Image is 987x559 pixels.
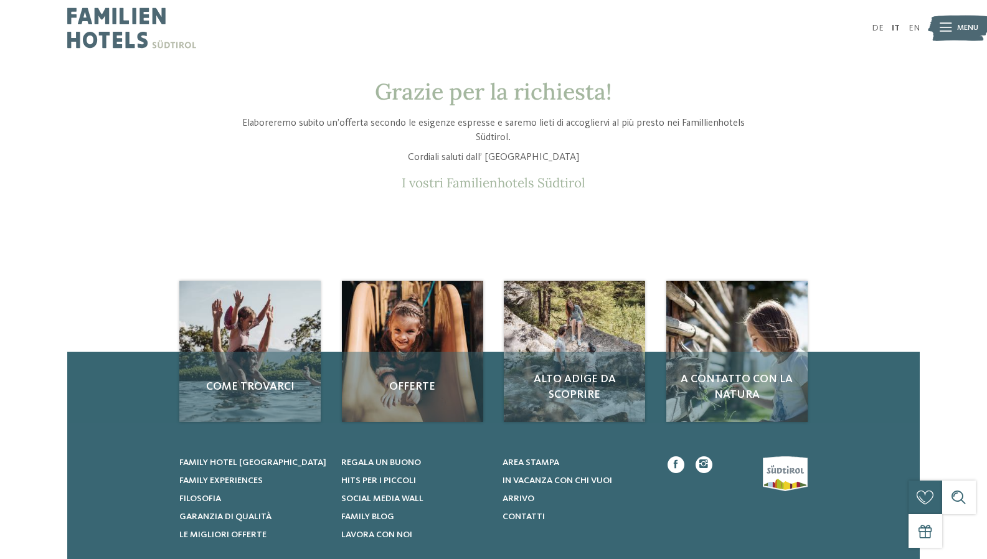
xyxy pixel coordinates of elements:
a: Filosofia [179,492,327,505]
p: Cordiali saluti dall’ [GEOGRAPHIC_DATA] [227,151,760,165]
a: Arrivo [503,492,650,505]
a: IT [892,24,900,32]
span: Family experiences [179,476,263,485]
a: Family hotel [GEOGRAPHIC_DATA] [179,456,327,469]
span: Alto Adige da scoprire [515,372,634,403]
a: Area stampa [503,456,650,469]
a: Richiesta Come trovarci [179,281,321,422]
a: Richiesta Offerte [342,281,483,422]
span: Family hotel [GEOGRAPHIC_DATA] [179,458,326,467]
a: Social Media Wall [341,492,489,505]
span: A contatto con la natura [678,372,796,403]
span: Social Media Wall [341,494,423,503]
a: Regala un buono [341,456,489,469]
a: DE [872,24,884,32]
span: Arrivo [503,494,534,503]
span: In vacanza con chi vuoi [503,476,612,485]
span: Hits per i piccoli [341,476,416,485]
a: Family Blog [341,510,489,523]
p: I vostri Familienhotels Südtirol [227,176,760,191]
span: Menu [957,22,978,34]
a: Richiesta A contatto con la natura [666,281,808,422]
a: Hits per i piccoli [341,474,489,487]
img: Richiesta [179,281,321,422]
span: Lavora con noi [341,530,412,539]
img: Richiesta [342,281,483,422]
span: Filosofia [179,494,221,503]
a: Le migliori offerte [179,528,327,541]
img: Richiesta [504,281,645,422]
a: In vacanza con chi vuoi [503,474,650,487]
span: Grazie per la richiesta! [375,77,612,106]
span: Contatti [503,512,545,521]
img: Richiesta [666,281,808,422]
span: Family Blog [341,512,394,521]
span: Le migliori offerte [179,530,267,539]
a: Lavora con noi [341,528,489,541]
span: Offerte [353,379,472,395]
a: EN [909,24,920,32]
a: Contatti [503,510,650,523]
span: Area stampa [503,458,559,467]
p: Elaboreremo subito un’offerta secondo le esigenze espresse e saremo lieti di accogliervi al più p... [227,116,760,144]
a: Richiesta Alto Adige da scoprire [504,281,645,422]
span: Regala un buono [341,458,421,467]
span: Come trovarci [191,379,309,395]
span: Garanzia di qualità [179,512,272,521]
a: Garanzia di qualità [179,510,327,523]
a: Family experiences [179,474,327,487]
